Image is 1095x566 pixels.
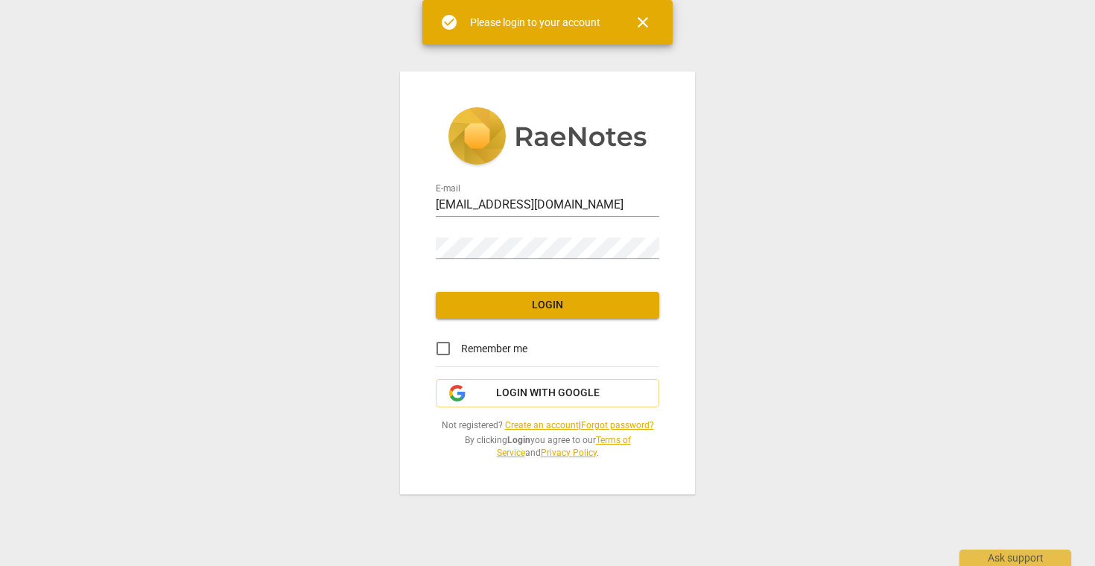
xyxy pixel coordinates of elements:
[461,341,527,357] span: Remember me
[541,448,597,458] a: Privacy Policy
[448,107,647,168] img: 5ac2273c67554f335776073100b6d88f.svg
[470,15,600,31] div: Please login to your account
[625,4,661,40] button: Close
[581,420,654,430] a: Forgot password?
[959,550,1071,566] div: Ask support
[497,435,631,458] a: Terms of Service
[436,434,659,459] span: By clicking you agree to our and .
[436,292,659,319] button: Login
[436,419,659,432] span: Not registered? |
[448,298,647,313] span: Login
[634,13,652,31] span: close
[436,379,659,407] button: Login with Google
[507,435,530,445] b: Login
[440,13,458,31] span: check_circle
[496,386,600,401] span: Login with Google
[436,185,460,194] label: E-mail
[505,420,579,430] a: Create an account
